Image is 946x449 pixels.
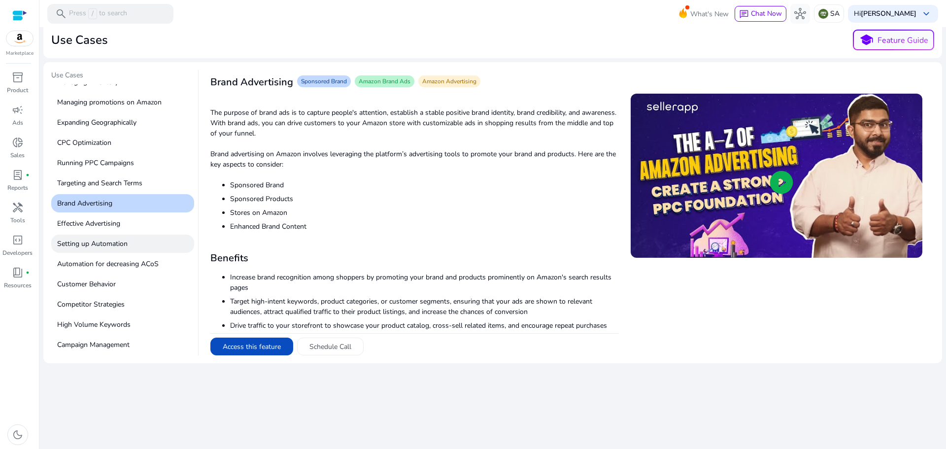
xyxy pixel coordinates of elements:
p: Reports [7,183,28,192]
p: Expanding Geographically [51,113,194,132]
span: keyboard_arrow_down [920,8,932,20]
span: What's New [690,5,729,23]
p: High Volume Keywords [51,315,194,334]
span: Amazon Advertising [422,77,476,85]
p: Effective Advertising [51,214,194,233]
p: Resources [4,281,32,290]
div: Looks like we missed you. Please leave us a message and we will get back to you shortly. [8,91,184,123]
b: Phone number [49,246,95,255]
li: Stores on Amazon [230,207,619,218]
p: Press to search [69,8,127,19]
button: chatChat Now [735,6,786,22]
span: [PERSON_NAME] 0564228893 [49,202,173,267]
span: Sponsored Brand [301,77,347,85]
h3: Benefits [210,252,619,264]
div: Chat with us now [66,55,180,69]
button: hub [790,4,810,24]
div: Minimize live chat window [162,5,185,29]
p: Tools [10,216,25,225]
span: / [88,8,97,19]
p: Ads [12,118,23,127]
p: Automation for decreasing ACoS [51,255,194,273]
li: Drive traffic to your storefront to showcase your product catalog, cross-sell related items, and ... [230,320,619,331]
span: I AM WAITINT ON GOOGLE MEET [58,181,173,192]
div: 2:04 PM [13,132,166,161]
p: Targeting and Search Terms [51,174,194,192]
img: amazon.svg [6,31,33,46]
h2: Use Cases [51,33,108,47]
li: Sponsored Brand [230,180,619,190]
li: Enhanced Brand Content [230,221,619,232]
div: [PERSON_NAME] [17,167,175,175]
span: Please fill in the below form so that we may assist you better [20,136,159,157]
p: Competitor Strategies [51,295,194,313]
p: Feature Guide [878,35,928,46]
div: Navigation go back [11,54,26,69]
img: sa.svg [818,9,828,19]
p: Brand advertising on Amazon involves leveraging the platform’s advertising tools to promote your ... [210,149,619,170]
p: Running PPC Campaigns [51,154,194,172]
span: play_circle [768,169,795,196]
p: Customer Behavior [51,275,194,293]
span: fiber_manual_record [26,173,30,177]
li: Sponsored Products [230,194,619,204]
span: Chat Now [751,9,782,18]
img: d_698202126_company_1720767425707_698202126 [32,49,56,74]
p: Developers [2,248,33,257]
button: schoolFeature Guide [853,30,934,50]
li: Target high-intent keywords, product categories, or customer segments, ensuring that your ads are... [230,296,619,317]
p: The purpose of brand ads is to capture people's attention, establish a stable positive brand iden... [210,107,619,138]
p: Marketplace [6,50,34,57]
span: code_blocks [12,234,24,246]
span: lab_profile [12,169,24,181]
span: school [859,33,874,47]
span: chat [739,9,749,19]
span: search [55,8,67,20]
p: Hi [854,10,916,17]
li: Increase brand recognition among shoppers by promoting your brand and products prominently on Ama... [230,272,619,293]
span: donut_small [12,137,24,148]
p: Managing promotions on Amazon [51,93,194,111]
textarea: Type your message and hit 'Enter' [5,287,188,322]
span: hub [794,8,806,20]
b: Email [49,224,67,233]
button: Schedule Call [297,338,364,355]
h3: Brand Advertising [210,76,293,88]
span: dark_mode [12,429,24,441]
b: [PERSON_NAME] [861,9,916,18]
img: sddefault.jpg [631,94,922,258]
p: Sales [10,151,25,160]
span: inventory_2 [12,71,24,83]
p: Setting up Automation [51,235,194,253]
span: fiber_manual_record [26,271,30,275]
p: SA [830,5,840,22]
span: handyman [12,202,24,213]
p: CPC Optimization [51,134,194,152]
p: Use Cases [51,70,194,84]
div: 2:04 PM [42,198,180,271]
button: Access this feature [210,338,293,355]
div: Operator [17,120,43,128]
b: Last name [49,203,82,211]
span: book_4 [12,267,24,278]
p: Brand Advertising [51,194,194,212]
p: Campaign Management [51,336,194,354]
p: Product [7,86,28,95]
a: [EMAIL_ADDRESS][DOMAIN_NAME] [49,235,173,244]
span: campaign [12,104,24,116]
span: Amazon Brand Ads [359,77,410,85]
